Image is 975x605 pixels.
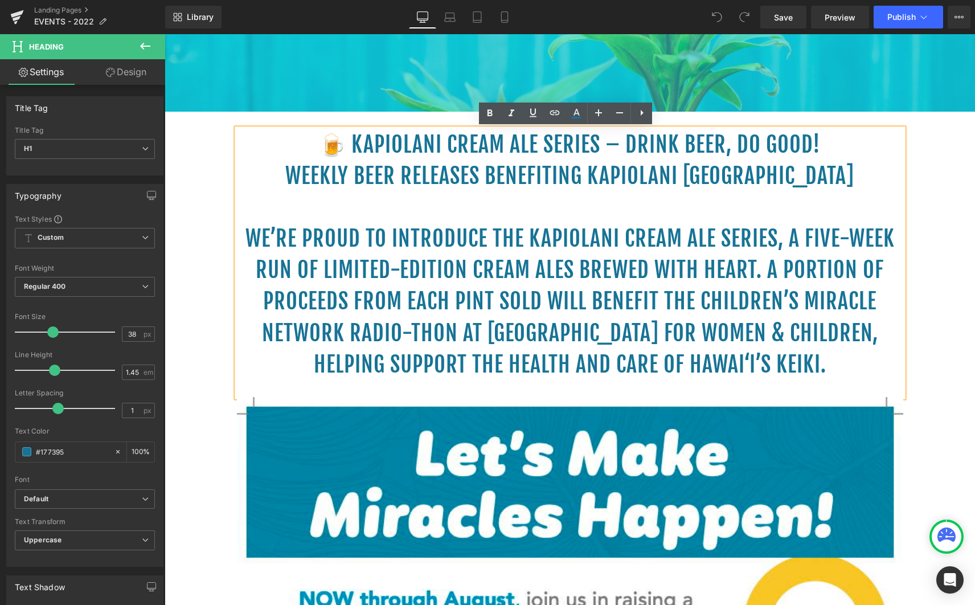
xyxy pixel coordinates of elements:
a: Laptop [436,6,464,28]
span: px [144,407,153,414]
span: px [144,330,153,338]
h1: Weekly Beer Releases Benefiting Kapiolani [GEOGRAPHIC_DATA] [72,126,739,157]
span: em [144,369,153,376]
div: Open Intercom Messenger [936,566,964,594]
div: Text Shadow [15,576,65,592]
div: Title Tag [15,126,155,134]
span: Library [187,12,214,22]
a: New Library [165,6,222,28]
a: Preview [811,6,869,28]
span: Publish [887,13,916,22]
a: Tablet [464,6,491,28]
div: Letter Spacing [15,389,155,397]
h1: 🍺 Kapiolani Cream Ale Series – Drink Beer, Do Good! [72,95,739,126]
div: Text Styles [15,214,155,223]
a: Desktop [409,6,436,28]
button: More [948,6,970,28]
div: Font Size [15,313,155,321]
div: Title Tag [15,97,48,113]
b: H1 [24,144,32,153]
span: Heading [29,42,64,51]
div: Typography [15,185,62,201]
b: Regular 400 [24,282,66,291]
div: Text Color [15,427,155,435]
input: Color [36,445,109,458]
div: Font Weight [15,264,155,272]
a: Mobile [491,6,518,28]
span: EVENTS - 2022 [34,17,94,26]
h1: We’re proud to introduce the Kapiolani Cream Ale Series, a five-week run of limited-edition cream... [72,189,739,345]
b: Custom [38,233,64,243]
div: Font [15,476,155,484]
button: Undo [706,6,728,28]
span: Save [774,11,793,23]
b: Uppercase [24,535,62,544]
div: % [127,442,154,462]
div: Text Transform [15,518,155,526]
a: Design [85,59,167,85]
a: Landing Pages [34,6,165,15]
button: Publish [874,6,943,28]
i: Default [24,494,48,504]
span: Preview [825,11,855,23]
button: Redo [733,6,756,28]
div: Line Height [15,351,155,359]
